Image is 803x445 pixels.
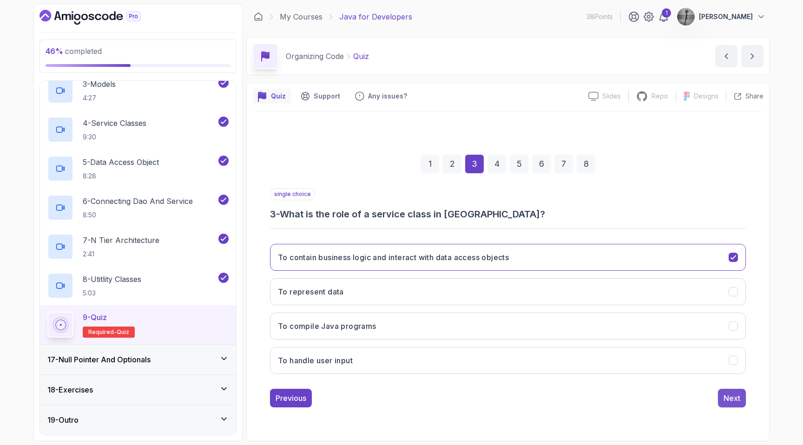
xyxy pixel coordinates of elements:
div: 5 [510,155,528,173]
h3: 19 - Outro [47,414,79,425]
button: To handle user input [270,347,746,374]
button: Next [718,389,746,407]
p: Support [314,92,340,101]
p: Designs [694,92,718,101]
button: 9-QuizRequired-quiz [47,312,229,338]
button: Share [726,92,764,101]
button: 19-Outro [40,405,236,435]
p: 4:27 [83,93,116,103]
p: 2:41 [83,249,159,259]
a: My Courses [280,11,323,22]
a: 1 [658,11,669,22]
div: 6 [532,155,551,173]
a: Dashboard [39,10,162,25]
p: 9 - Quiz [83,312,107,323]
h3: To represent data [278,286,344,297]
a: Dashboard [254,12,263,21]
span: quiz [117,328,129,336]
p: 8 - Utitlity Classes [83,274,141,285]
p: [PERSON_NAME] [699,12,753,21]
div: 2 [443,155,461,173]
button: quiz button [252,89,291,104]
button: 18-Exercises [40,375,236,405]
p: 8:28 [83,171,159,181]
img: user profile image [677,8,695,26]
p: 3 - Models [83,79,116,90]
p: Quiz [353,51,369,62]
span: Required- [88,328,117,336]
p: Any issues? [368,92,407,101]
p: 4 - Service Classes [83,118,146,129]
div: Next [724,393,740,404]
p: Slides [602,92,621,101]
div: 4 [487,155,506,173]
p: Share [745,92,764,101]
button: To compile Java programs [270,313,746,340]
h3: 17 - Null Pointer And Optionals [47,354,151,365]
button: previous content [715,45,737,67]
span: 46 % [46,46,63,56]
button: 5-Data Access Object8:28 [47,156,229,182]
button: 4-Service Classes9:30 [47,117,229,143]
p: Repo [652,92,668,101]
p: 38 Points [586,12,613,21]
span: completed [46,46,102,56]
div: 8 [577,155,595,173]
h3: To compile Java programs [278,321,376,332]
button: 3-Models4:27 [47,78,229,104]
div: 3 [465,155,484,173]
div: Previous [276,393,306,404]
h3: To contain business logic and interact with data access objects [278,252,509,263]
button: Previous [270,389,312,407]
h3: 3 - What is the role of a service class in [GEOGRAPHIC_DATA]? [270,208,746,221]
div: 1 [421,155,439,173]
h3: 18 - Exercises [47,384,93,395]
p: 5 - Data Access Object [83,157,159,168]
h3: To handle user input [278,355,353,366]
button: next content [741,45,764,67]
p: single choice [270,188,315,200]
button: 17-Null Pointer And Optionals [40,345,236,374]
p: 5:03 [83,288,141,298]
div: 7 [554,155,573,173]
button: To contain business logic and interact with data access objects [270,244,746,271]
p: Quiz [271,92,286,101]
p: 7 - N Tier Architecture [83,235,159,246]
p: 8:50 [83,210,193,220]
button: user profile image[PERSON_NAME] [677,7,766,26]
button: Feedback button [349,89,413,104]
button: 7-N Tier Architecture2:41 [47,234,229,260]
p: Java for Developers [339,11,412,22]
button: Support button [295,89,346,104]
button: 6-Connecting Dao And Service8:50 [47,195,229,221]
button: 8-Utitlity Classes5:03 [47,273,229,299]
p: 9:30 [83,132,146,142]
div: 1 [662,8,671,18]
p: Organizing Code [286,51,344,62]
p: 6 - Connecting Dao And Service [83,196,193,207]
button: To represent data [270,278,746,305]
